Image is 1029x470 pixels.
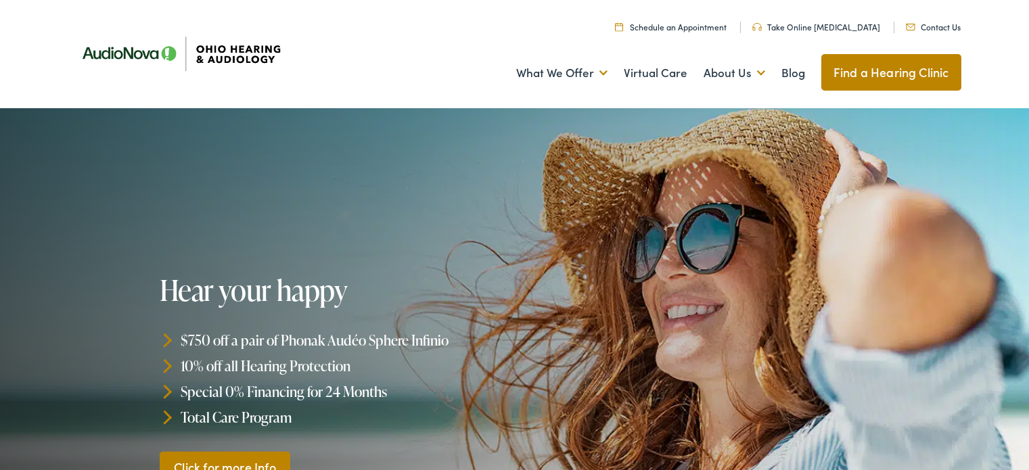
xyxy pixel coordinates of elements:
[160,353,520,379] li: 10% off all Hearing Protection
[906,24,915,30] img: Mail icon representing email contact with Ohio Hearing in Cincinnati, OH
[615,22,623,31] img: Calendar Icon to schedule a hearing appointment in Cincinnati, OH
[160,379,520,404] li: Special 0% Financing for 24 Months
[752,23,762,31] img: Headphones icone to schedule online hearing test in Cincinnati, OH
[624,48,687,98] a: Virtual Care
[704,48,765,98] a: About Us
[821,54,961,91] a: Find a Hearing Clinic
[160,275,520,306] h1: Hear your happy
[516,48,608,98] a: What We Offer
[160,327,520,353] li: $750 off a pair of Phonak Audéo Sphere Infinio
[160,404,520,429] li: Total Care Program
[752,21,880,32] a: Take Online [MEDICAL_DATA]
[781,48,805,98] a: Blog
[906,21,961,32] a: Contact Us
[615,21,727,32] a: Schedule an Appointment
